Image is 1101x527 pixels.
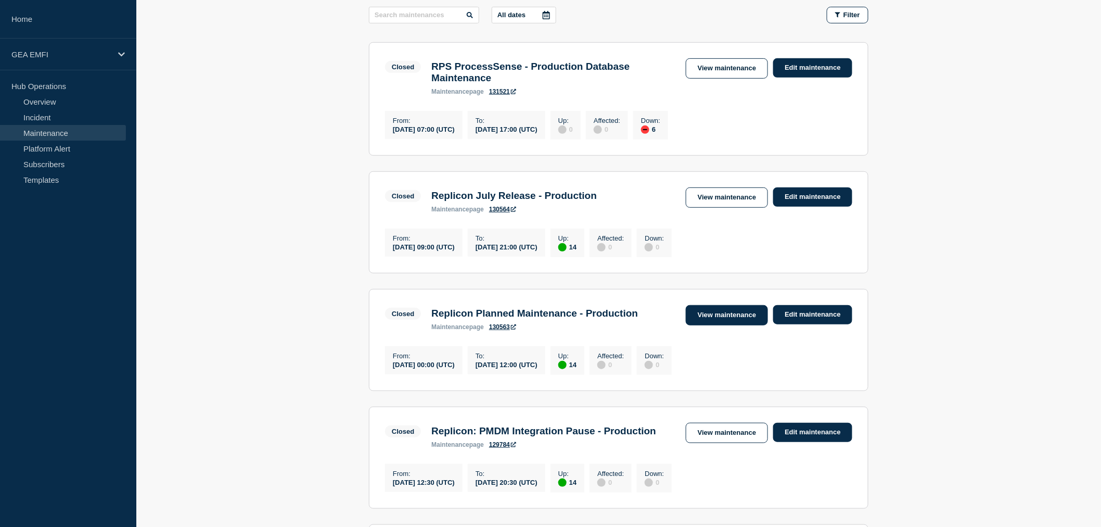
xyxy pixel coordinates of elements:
div: [DATE] 17:00 (UTC) [476,124,537,133]
p: Up : [558,234,577,242]
input: Search maintenances [369,7,479,23]
div: 0 [645,360,664,369]
a: View maintenance [686,187,768,208]
h3: Replicon Planned Maintenance - Production [431,308,638,319]
div: Closed [392,428,414,435]
button: All dates [492,7,556,23]
div: [DATE] 00:00 (UTC) [393,360,455,369]
div: [DATE] 12:00 (UTC) [476,360,537,369]
div: up [558,361,567,369]
a: Edit maintenance [773,58,852,78]
div: [DATE] 07:00 (UTC) [393,124,455,133]
a: View maintenance [686,305,768,325]
p: GEA EMFI [11,50,111,59]
div: 0 [558,124,573,134]
p: Up : [558,470,577,478]
a: View maintenance [686,58,768,79]
a: 130564 [489,206,516,213]
h3: RPS ProcessSense - Production Database Maintenance [431,61,675,84]
div: 14 [558,478,577,487]
p: Affected : [597,352,624,360]
a: Edit maintenance [773,187,852,207]
p: Down : [645,234,664,242]
p: To : [476,352,537,360]
span: maintenance [431,206,469,213]
div: 0 [594,124,620,134]
p: To : [476,470,537,478]
button: Filter [827,7,868,23]
div: down [641,126,649,134]
div: disabled [597,243,606,252]
div: disabled [645,243,653,252]
p: Affected : [597,234,624,242]
div: 14 [558,360,577,369]
span: Filter [843,11,860,19]
p: page [431,206,484,213]
h3: Replicon July Release - Production [431,190,597,202]
div: [DATE] 09:00 (UTC) [393,242,455,251]
a: 129784 [489,441,516,448]
p: From : [393,117,455,124]
a: View maintenance [686,423,768,443]
p: Down : [645,470,664,478]
p: To : [476,234,537,242]
p: Up : [558,117,573,124]
a: Edit maintenance [773,423,852,442]
p: From : [393,352,455,360]
div: [DATE] 12:30 (UTC) [393,478,455,486]
p: From : [393,470,455,478]
a: 130563 [489,323,516,331]
p: Affected : [594,117,620,124]
p: To : [476,117,537,124]
div: 0 [645,478,664,487]
span: maintenance [431,441,469,448]
div: 0 [597,242,624,252]
div: Closed [392,63,414,71]
div: disabled [597,479,606,487]
div: disabled [645,361,653,369]
div: 0 [597,478,624,487]
div: up [558,479,567,487]
div: disabled [558,126,567,134]
div: Closed [392,192,414,200]
div: disabled [597,361,606,369]
span: maintenance [431,323,469,331]
p: Down : [641,117,660,124]
p: From : [393,234,455,242]
div: Closed [392,310,414,318]
p: Down : [645,352,664,360]
div: disabled [645,479,653,487]
p: page [431,441,484,448]
div: 0 [645,242,664,252]
p: Up : [558,352,577,360]
p: All dates [497,11,526,19]
div: 0 [597,360,624,369]
div: [DATE] 21:00 (UTC) [476,242,537,251]
div: disabled [594,126,602,134]
div: [DATE] 20:30 (UTC) [476,478,537,486]
a: 131521 [489,88,516,95]
h3: Replicon: PMDM Integration Pause - Production [431,425,656,437]
a: Edit maintenance [773,305,852,324]
span: maintenance [431,88,469,95]
p: Affected : [597,470,624,478]
p: page [431,88,484,95]
p: page [431,323,484,331]
div: 14 [558,242,577,252]
div: 6 [641,124,660,134]
div: up [558,243,567,252]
